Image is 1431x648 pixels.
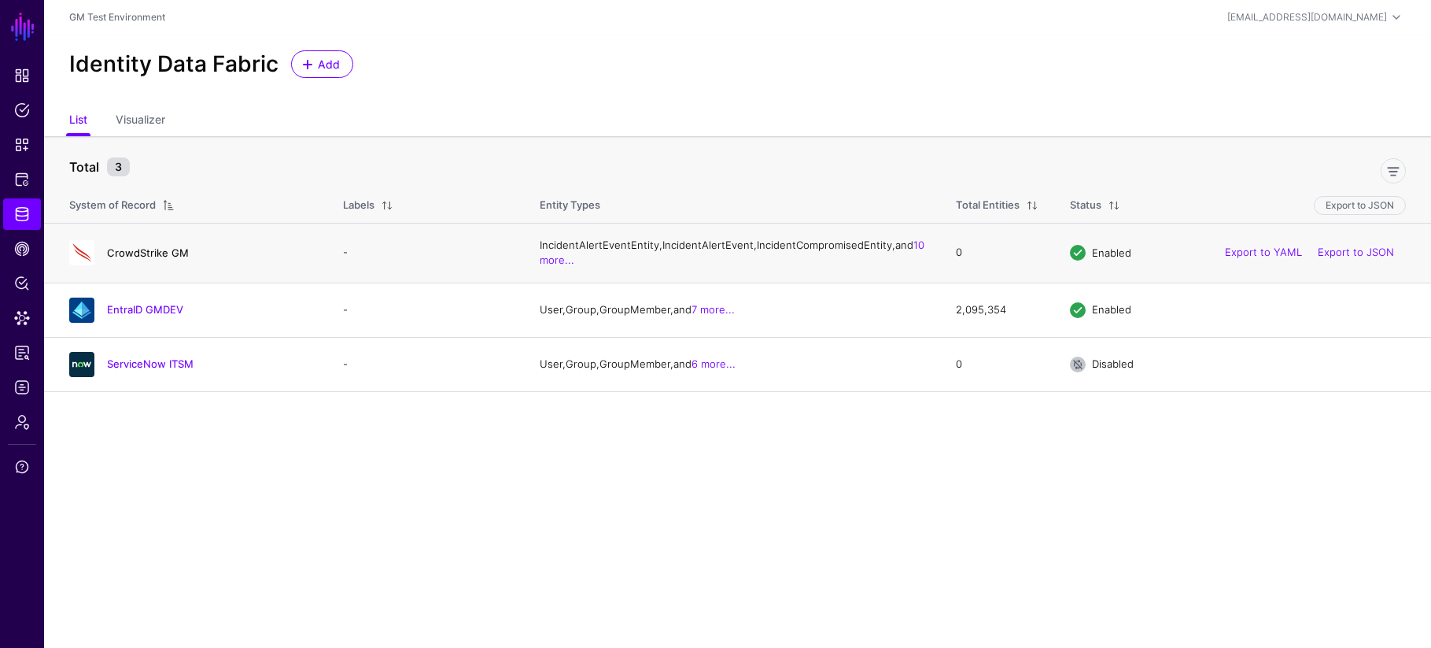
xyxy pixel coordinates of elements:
div: System of Record [69,198,156,213]
td: - [327,337,524,391]
div: [EMAIL_ADDRESS][DOMAIN_NAME] [1227,10,1387,24]
span: Disabled [1092,357,1134,370]
a: SGNL [9,9,36,44]
a: 6 more... [692,357,736,370]
a: Policy Lens [3,268,41,299]
img: svg+xml;base64,PHN2ZyB3aWR0aD0iNjQiIGhlaWdodD0iNjQiIHZpZXdCb3g9IjAgMCA2NCA2NCIgZmlsbD0ibm9uZSIgeG... [69,352,94,377]
span: Logs [14,380,30,395]
span: Identity Data Fabric [14,206,30,222]
a: Protected Systems [3,164,41,195]
a: Snippets [3,129,41,161]
span: Dashboard [14,68,30,83]
span: Policy Lens [14,276,30,291]
a: Admin [3,406,41,438]
a: CAEP Hub [3,233,41,265]
span: Enabled [1092,303,1131,316]
span: Add [316,56,342,72]
td: - [327,283,524,337]
h2: Identity Data Fabric [69,51,278,78]
td: 0 [940,223,1054,283]
a: Logs [3,372,41,403]
a: List [69,106,87,136]
span: Admin [14,414,30,430]
a: Policies [3,94,41,126]
strong: Total [69,159,99,175]
img: svg+xml;base64,PHN2ZyB3aWR0aD0iNjQiIGhlaWdodD0iNjQiIHZpZXdCb3g9IjAgMCA2NCA2NCIgZmlsbD0ibm9uZSIgeG... [69,298,94,323]
span: Data Lens [14,310,30,326]
td: User, Group, GroupMember, and [524,283,940,337]
a: Identity Data Fabric [3,198,41,230]
a: Data Lens [3,302,41,334]
td: 2,095,354 [940,283,1054,337]
button: Export to JSON [1314,196,1406,215]
td: 0 [940,337,1054,391]
td: - [327,223,524,283]
a: Export to JSON [1318,246,1394,258]
span: CAEP Hub [14,241,30,257]
div: Status [1070,198,1101,213]
span: Access Reporting [14,345,30,361]
td: IncidentAlertEventEntity, IncidentAlertEvent, IncidentCompromisedEntity, and [524,223,940,283]
span: Enabled [1092,246,1131,258]
a: Add [291,50,353,78]
small: 3 [107,157,130,176]
a: Access Reporting [3,337,41,368]
span: Protected Systems [14,172,30,187]
a: CrowdStrike GM [107,246,189,259]
a: ServiceNow ITSM [107,357,194,370]
a: EntraID GMDEV [107,303,183,316]
a: GM Test Environment [69,11,165,23]
img: svg+xml;base64,PHN2ZyB3aWR0aD0iNjQiIGhlaWdodD0iNjQiIHZpZXdCb3g9IjAgMCA2NCA2NCIgZmlsbD0ibm9uZSIgeG... [69,240,94,265]
td: User, Group, GroupMember, and [524,337,940,391]
div: Total Entities [956,198,1020,213]
a: Export to YAML [1225,246,1302,258]
div: Labels [343,198,374,213]
a: 7 more... [692,303,735,316]
span: Entity Types [540,198,600,211]
a: Visualizer [116,106,165,136]
span: Policies [14,102,30,118]
span: Snippets [14,137,30,153]
a: Dashboard [3,60,41,91]
span: Support [14,459,30,475]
